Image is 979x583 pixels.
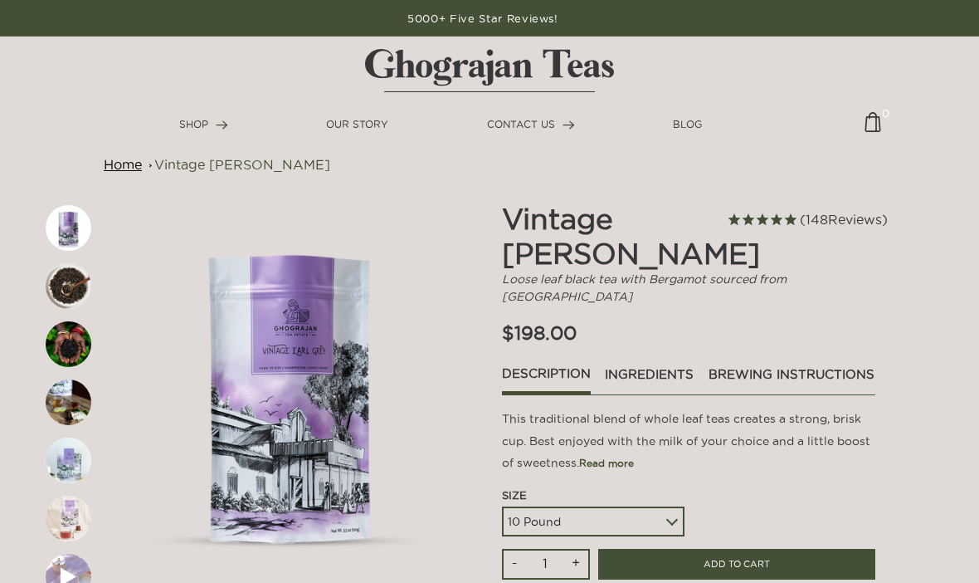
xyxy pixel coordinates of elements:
[179,117,228,132] a: SHOP
[104,201,477,575] img: First slide
[154,157,330,172] a: Vintage [PERSON_NAME]
[326,117,388,132] a: OUR STORY
[673,117,702,132] a: BLOG
[828,212,882,227] span: Reviews
[46,380,91,425] img: First slide
[46,496,91,541] img: First slide
[502,487,684,504] div: Size
[487,119,555,130] span: CONTACT US
[727,209,888,231] span: Rated 4.9 out of 5 stars 148 reviews
[104,154,875,174] nav: breadcrumbs
[46,205,91,251] img: First slide
[800,212,888,227] span: 148 reviews
[563,551,588,577] input: +
[46,263,91,309] img: First slide
[104,157,142,172] a: Home
[46,438,91,483] img: First slide
[502,408,875,474] p: This traditional blend of whole leaf teas creates a strong, brisk cup. Best enjoyed with the milk...
[487,117,575,132] a: CONTACT US
[865,112,881,145] img: cart-icon-matt.svg
[365,49,614,92] img: logo-matt.svg
[179,119,208,130] span: SHOP
[708,365,875,393] a: brewing instructions
[579,458,634,468] span: Read more
[563,120,575,130] img: forward-arrow.svg
[530,551,559,576] input: Qty
[46,321,91,367] img: First slide
[502,365,591,396] a: Description
[604,365,694,393] a: ingredients
[598,549,875,580] input: ADD TO CART
[502,201,763,271] h2: Vintage [PERSON_NAME]
[865,112,881,145] a: 0
[882,105,889,113] span: 0
[502,322,577,343] span: $198.00
[502,271,875,306] p: Loose leaf black tea with Bergamot sourced from [GEOGRAPHIC_DATA]
[216,120,228,130] img: forward-arrow.svg
[504,551,526,577] input: -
